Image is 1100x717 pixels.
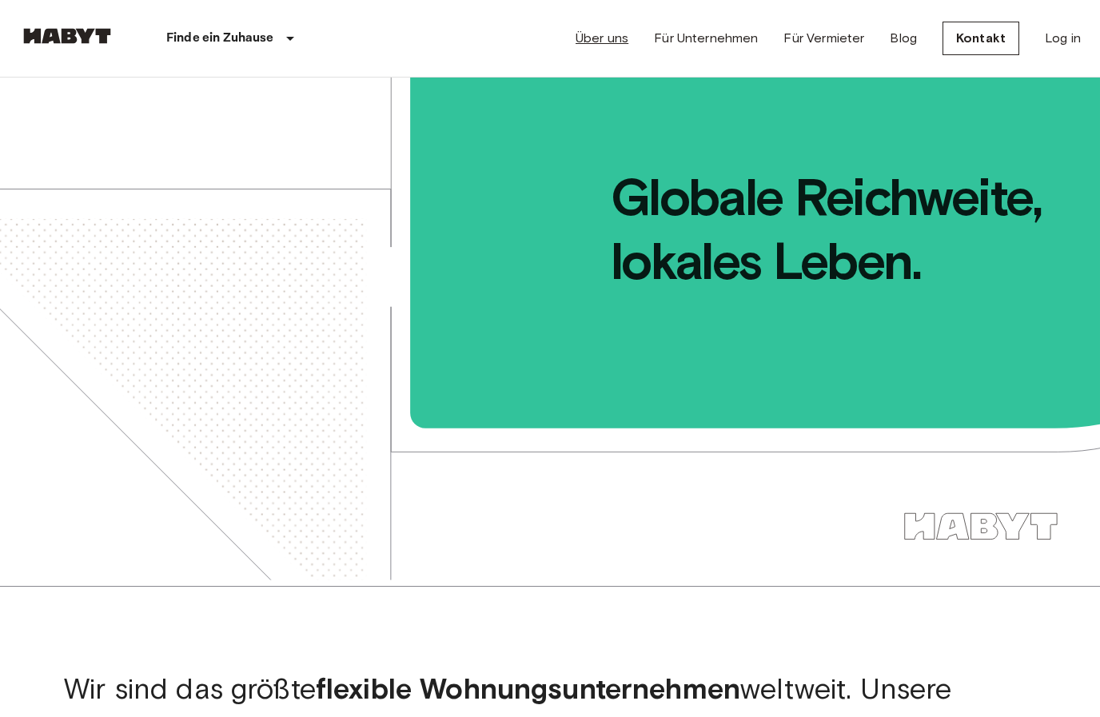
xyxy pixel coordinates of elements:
img: Habyt [19,28,115,44]
a: Für Unternehmen [654,29,758,48]
a: Kontakt [943,22,1019,55]
a: Blog [890,29,917,48]
b: flexible Wohnungsunternehmen [316,671,740,706]
a: Für Vermieter [783,29,864,48]
a: Log in [1045,29,1081,48]
p: Finde ein Zuhause [166,29,274,48]
span: Globale Reichweite, lokales Leben. [412,78,1100,293]
a: Über uns [576,29,628,48]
